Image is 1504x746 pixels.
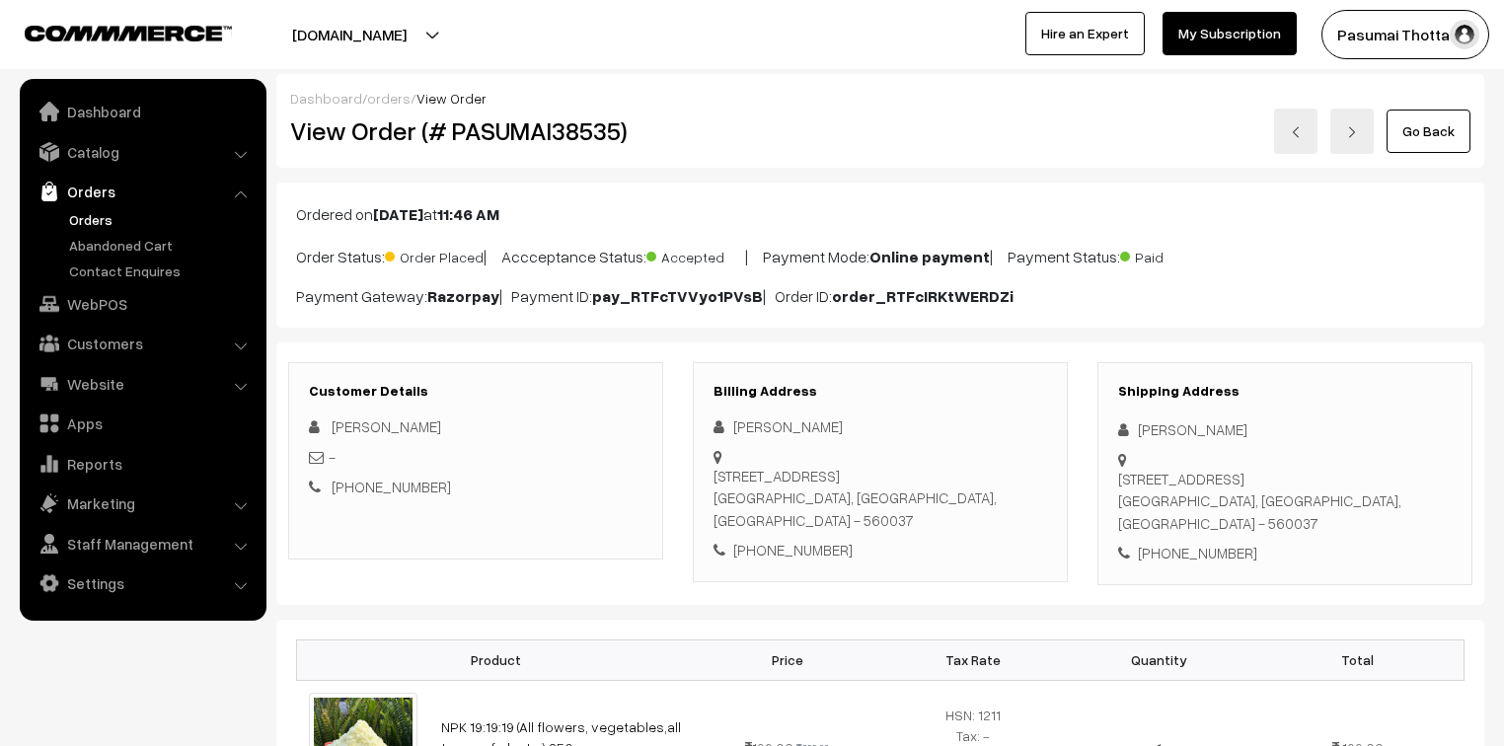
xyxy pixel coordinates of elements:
th: Product [297,639,695,680]
a: Catalog [25,134,260,170]
img: COMMMERCE [25,26,232,40]
th: Total [1251,639,1464,680]
a: Hire an Expert [1025,12,1145,55]
th: Price [695,639,880,680]
th: Tax Rate [880,639,1066,680]
a: Go Back [1387,110,1470,153]
div: [PERSON_NAME] [1118,418,1452,441]
a: Abandoned Cart [64,235,260,256]
a: Marketing [25,485,260,521]
b: pay_RTFcTVVyo1PVsB [592,286,763,306]
a: Reports [25,446,260,482]
div: [PHONE_NUMBER] [1118,542,1452,564]
a: Contact Enquires [64,261,260,281]
span: Order Placed [385,242,484,267]
b: Razorpay [427,286,499,306]
a: WebPOS [25,286,260,322]
div: [STREET_ADDRESS] [GEOGRAPHIC_DATA], [GEOGRAPHIC_DATA], [GEOGRAPHIC_DATA] - 560037 [1118,468,1452,535]
a: Orders [25,174,260,209]
a: Staff Management [25,526,260,561]
h3: Shipping Address [1118,383,1452,400]
th: Quantity [1066,639,1251,680]
div: / / [290,88,1470,109]
button: Pasumai Thotta… [1321,10,1489,59]
div: [PHONE_NUMBER] [714,539,1047,561]
b: order_RTFcIRKtWERDZi [832,286,1014,306]
a: Customers [25,326,260,361]
span: [PERSON_NAME] [332,417,441,435]
a: Apps [25,406,260,441]
b: [DATE] [373,204,423,224]
b: 11:46 AM [437,204,499,224]
h3: Customer Details [309,383,642,400]
span: Accepted [646,242,745,267]
div: - [309,446,642,469]
div: [STREET_ADDRESS] [GEOGRAPHIC_DATA], [GEOGRAPHIC_DATA], [GEOGRAPHIC_DATA] - 560037 [714,465,1047,532]
a: [PHONE_NUMBER] [332,478,451,495]
a: Settings [25,565,260,601]
span: View Order [416,90,487,107]
a: My Subscription [1163,12,1297,55]
p: Ordered on at [296,202,1465,226]
a: COMMMERCE [25,20,197,43]
p: Order Status: | Accceptance Status: | Payment Mode: | Payment Status: [296,242,1465,268]
div: [PERSON_NAME] [714,415,1047,438]
a: Dashboard [290,90,362,107]
span: HSN: 1211 Tax: - [945,707,1001,744]
img: right-arrow.png [1346,126,1358,138]
span: Paid [1120,242,1219,267]
a: Dashboard [25,94,260,129]
h2: View Order (# PASUMAI38535) [290,115,664,146]
p: Payment Gateway: | Payment ID: | Order ID: [296,284,1465,308]
img: left-arrow.png [1290,126,1302,138]
a: orders [367,90,411,107]
a: Orders [64,209,260,230]
img: user [1450,20,1479,49]
h3: Billing Address [714,383,1047,400]
button: [DOMAIN_NAME] [223,10,476,59]
a: Website [25,366,260,402]
b: Online payment [869,247,990,266]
